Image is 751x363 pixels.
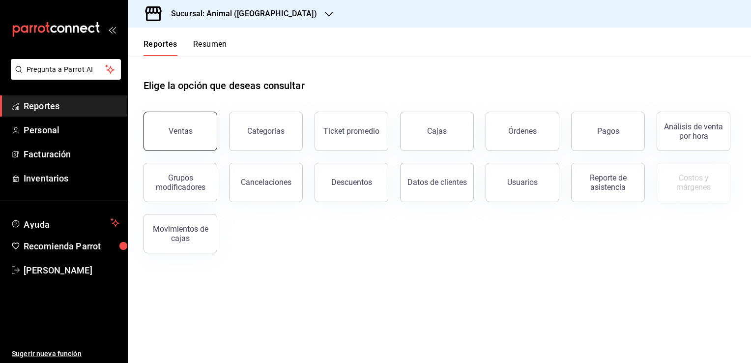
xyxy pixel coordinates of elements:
[486,163,559,202] button: Usuarios
[315,163,388,202] button: Descuentos
[247,126,285,136] div: Categorías
[486,112,559,151] button: Órdenes
[578,173,638,192] div: Reporte de asistencia
[597,126,619,136] div: Pagos
[657,112,730,151] button: Análisis de venta por hora
[150,224,211,243] div: Movimientos de cajas
[657,163,730,202] button: Contrata inventarios para ver este reporte
[241,178,291,187] div: Cancelaciones
[144,39,227,56] div: navigation tabs
[144,78,305,93] h1: Elige la opción que deseas consultar
[323,126,379,136] div: Ticket promedio
[193,39,227,56] button: Resumen
[663,173,724,192] div: Costos y márgenes
[400,163,474,202] button: Datos de clientes
[24,240,119,253] span: Recomienda Parrot
[407,178,467,187] div: Datos de clientes
[507,178,538,187] div: Usuarios
[427,125,447,137] div: Cajas
[7,71,121,82] a: Pregunta a Parrot AI
[571,112,645,151] button: Pagos
[315,112,388,151] button: Ticket promedio
[24,264,119,277] span: [PERSON_NAME]
[571,163,645,202] button: Reporte de asistencia
[144,214,217,253] button: Movimientos de cajas
[400,112,474,151] a: Cajas
[24,99,119,113] span: Reportes
[11,59,121,80] button: Pregunta a Parrot AI
[24,217,107,229] span: Ayuda
[663,122,724,141] div: Análisis de venta por hora
[150,173,211,192] div: Grupos modificadores
[229,163,303,202] button: Cancelaciones
[229,112,303,151] button: Categorías
[12,349,119,359] span: Sugerir nueva función
[144,112,217,151] button: Ventas
[144,163,217,202] button: Grupos modificadores
[108,26,116,33] button: open_drawer_menu
[169,126,193,136] div: Ventas
[331,178,372,187] div: Descuentos
[24,172,119,185] span: Inventarios
[24,123,119,137] span: Personal
[144,39,177,56] button: Reportes
[24,148,119,161] span: Facturación
[163,8,317,20] h3: Sucursal: Animal ([GEOGRAPHIC_DATA])
[508,126,537,136] div: Órdenes
[27,64,106,75] span: Pregunta a Parrot AI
